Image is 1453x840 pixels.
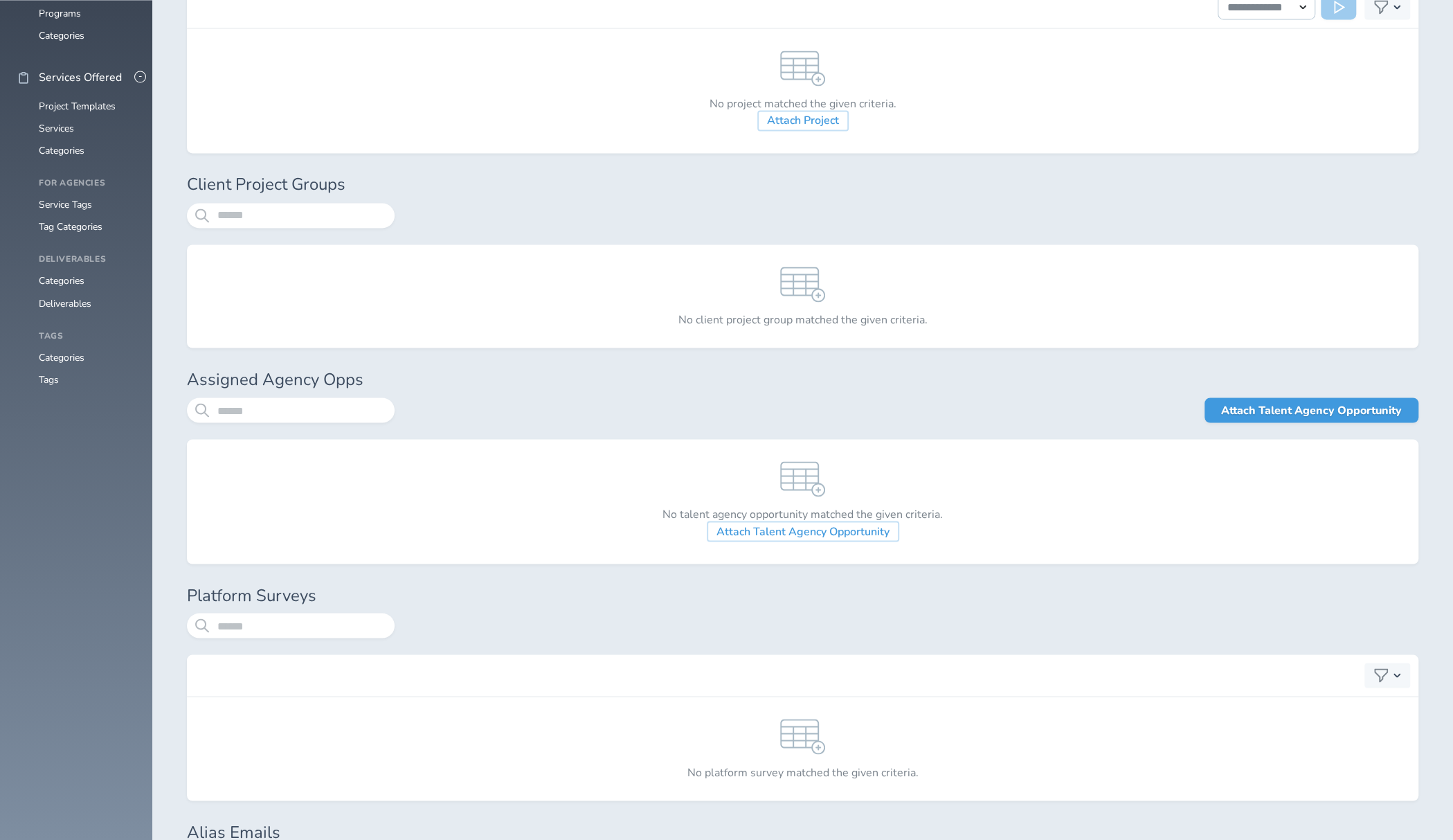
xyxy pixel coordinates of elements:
[39,7,81,20] a: Programs
[1204,397,1418,422] a: Attach Talent Agency Opportunity
[710,98,896,110] h3: No project matched the given criteria.
[187,175,1418,195] h1: Client Project Groups
[707,521,899,542] a: Attach Talent Agency Opportunity
[39,144,84,157] a: Categories
[39,71,122,84] span: Services Offered
[39,198,92,211] a: Service Tags
[187,370,1418,389] h1: Assigned Agency Opps
[39,220,102,233] a: Tag Categories
[39,255,136,265] h4: Deliverables
[134,71,146,82] button: -
[39,350,84,364] a: Categories
[39,373,59,386] a: Tags
[187,586,1418,605] h1: Platform Surveys
[757,110,849,131] a: Attach Project
[39,274,84,287] a: Categories
[678,313,928,325] h3: No client project group matched the given criteria.
[39,331,136,341] h4: Tags
[39,296,91,310] a: Deliverables
[39,29,84,42] a: Categories
[39,122,74,135] a: Services
[662,508,943,520] h3: No talent agency opportunity matched the given criteria.
[39,100,116,113] a: Project Templates
[687,766,919,778] h3: No platform survey matched the given criteria.
[39,179,136,188] h4: For Agencies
